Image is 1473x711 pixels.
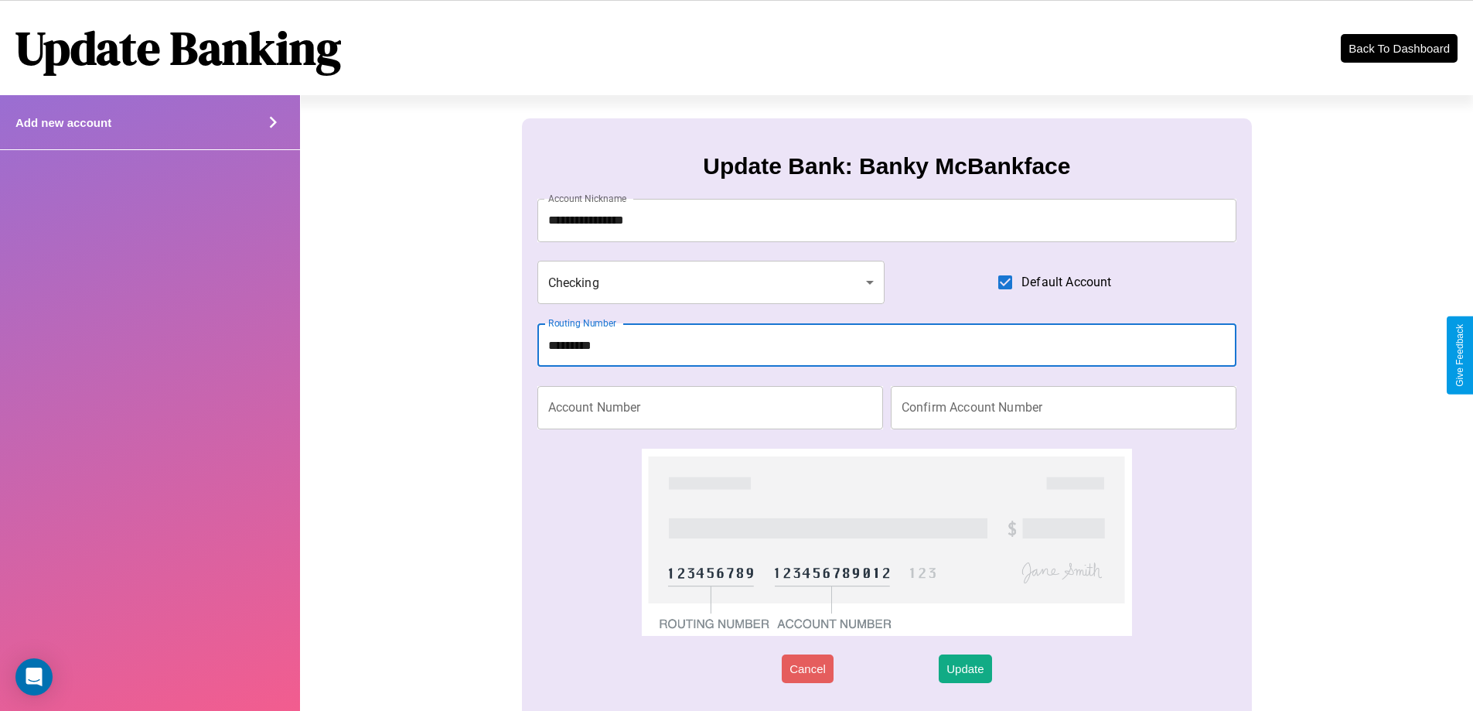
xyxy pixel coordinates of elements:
button: Update [939,655,991,683]
div: Checking [537,261,885,304]
label: Account Nickname [548,192,627,205]
h3: Update Bank: Banky McBankface [703,153,1070,179]
div: Give Feedback [1454,324,1465,387]
div: Open Intercom Messenger [15,658,53,696]
span: Default Account [1021,273,1111,292]
h1: Update Banking [15,16,341,80]
button: Back To Dashboard [1341,34,1458,63]
label: Routing Number [548,316,616,330]
img: check [642,449,1131,636]
h4: Add new account [15,116,111,129]
button: Cancel [782,655,834,683]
